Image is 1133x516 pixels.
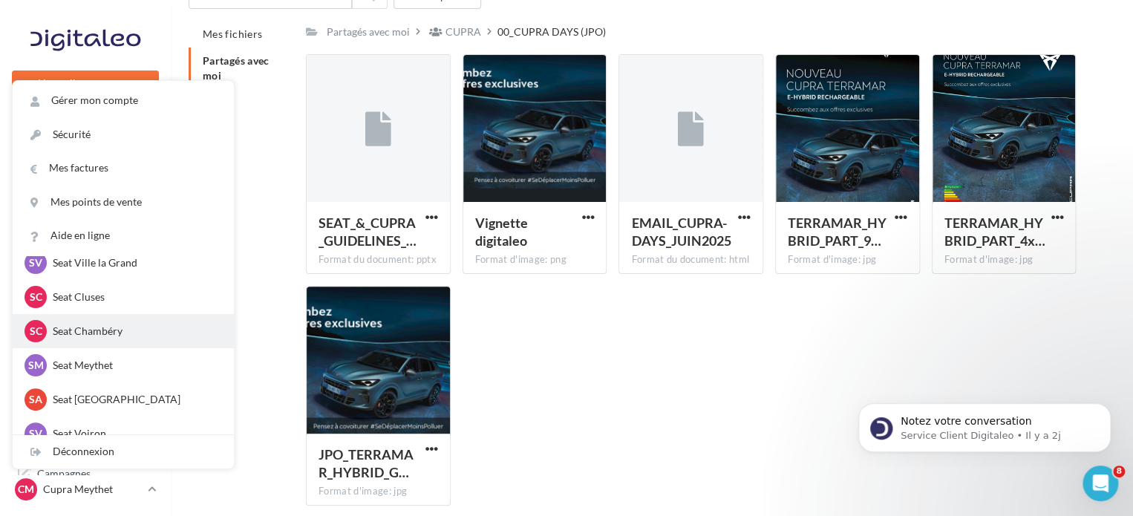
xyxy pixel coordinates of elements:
[9,111,156,143] button: Notifications 3
[12,71,159,96] button: Nouvelle campagne
[13,219,234,252] a: Aide en ligne
[12,475,159,503] a: CM Cupra Meythet
[9,185,162,217] a: Boîte de réception
[53,392,216,407] p: Seat [GEOGRAPHIC_DATA]
[13,84,234,117] a: Gérer mon compte
[13,118,234,151] a: Sécurité
[53,290,216,304] p: Seat Cluses
[319,485,438,498] div: Format d'image: jpg
[836,372,1133,476] iframe: Intercom notifications message
[28,358,44,373] span: SM
[319,446,414,480] span: JPO_TERRAMAR_HYBRID_GMB copie
[475,215,528,249] span: Vignette digitaleo
[13,151,234,185] a: Mes factures
[319,253,438,267] div: Format du document: pptx
[29,255,42,270] span: SV
[9,408,162,451] a: PLV et print personnalisable
[788,253,907,267] div: Format d'image: jpg
[475,253,595,267] div: Format d'image: png
[327,25,410,39] div: Partagés avec moi
[944,215,1045,249] span: TERRAMAR_HYBRID_PART_4x5 copie
[1113,466,1125,477] span: 8
[631,215,731,249] span: EMAIL_CUPRA-DAYS_JUIN2025
[9,223,162,255] a: Visibilité en ligne
[319,215,417,249] span: SEAT_&_CUPRA_GUIDELINES_JPO_2025
[203,54,270,82] span: Partagés avec moi
[13,435,234,468] div: Déconnexion
[1083,466,1118,501] iframe: Intercom live chat
[788,215,887,249] span: TERRAMAR_HYBRID_PART_9X16 copie
[53,358,216,373] p: Seat Meythet
[53,255,216,270] p: Seat Ville la Grand
[13,186,234,219] a: Mes points de vente
[445,25,481,39] div: CUPRA
[29,392,42,407] span: SA
[18,482,34,497] span: CM
[53,426,216,441] p: Seat Voiron
[29,426,42,441] span: SV
[43,482,142,497] p: Cupra Meythet
[497,25,606,39] div: 00_CUPRA DAYS (JPO)
[944,253,1064,267] div: Format d'image: jpg
[53,324,216,339] p: Seat Chambéry
[9,148,162,180] a: Opérations
[30,290,42,304] span: SC
[9,297,162,328] a: Contacts
[9,371,162,402] a: Calendrier
[203,27,262,40] span: Mes fichiers
[30,324,42,339] span: SC
[631,253,751,267] div: Format du document: html
[9,334,162,365] a: Médiathèque
[9,261,162,292] a: Campagnes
